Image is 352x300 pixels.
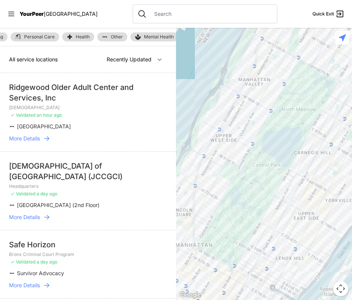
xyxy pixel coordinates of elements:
span: ✓ Validated [11,191,35,196]
a: Health [62,32,94,41]
a: YourPeer[GEOGRAPHIC_DATA] [20,12,98,16]
a: Quick Exit [312,9,344,18]
input: Search [150,10,272,18]
a: Personal Care [11,32,59,41]
span: [GEOGRAPHIC_DATA] [17,123,71,129]
span: Other [111,35,123,39]
span: [GEOGRAPHIC_DATA] [44,11,98,17]
span: a day ago [37,191,57,196]
p: [DEMOGRAPHIC_DATA] [9,105,167,111]
a: More Details [9,213,167,221]
span: More Details [9,213,40,221]
a: Mental Health [130,32,178,41]
span: Quick Exit [312,11,334,17]
span: More Details [9,135,40,142]
span: Survivor Advocacy [17,270,64,276]
span: Health [76,35,90,39]
span: an hour ago [37,112,62,118]
a: Open this area in Google Maps (opens a new window) [178,290,203,300]
span: Mental Health [144,34,174,40]
span: [GEOGRAPHIC_DATA] (2nd Floor) [17,202,99,208]
span: More Details [9,282,40,289]
span: All service locations [9,56,58,62]
p: Headquarters [9,183,167,189]
span: ✓ Validated [11,259,35,265]
a: More Details [9,135,167,142]
div: [DEMOGRAPHIC_DATA] of [GEOGRAPHIC_DATA] (JCCGCI) [9,161,167,182]
span: YourPeer [20,11,44,17]
span: ✓ Validated [11,112,35,118]
div: Safe Horizon [9,239,167,250]
img: Google [178,290,203,300]
a: Other [97,32,127,41]
button: Map camera controls [333,281,348,296]
div: Ridgewood Older Adult Center and Services, Inc [9,82,167,103]
p: Bronx Criminal Court Program [9,251,167,257]
span: Personal Care [24,35,55,39]
a: More Details [9,282,167,289]
span: a day ago [37,259,57,265]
